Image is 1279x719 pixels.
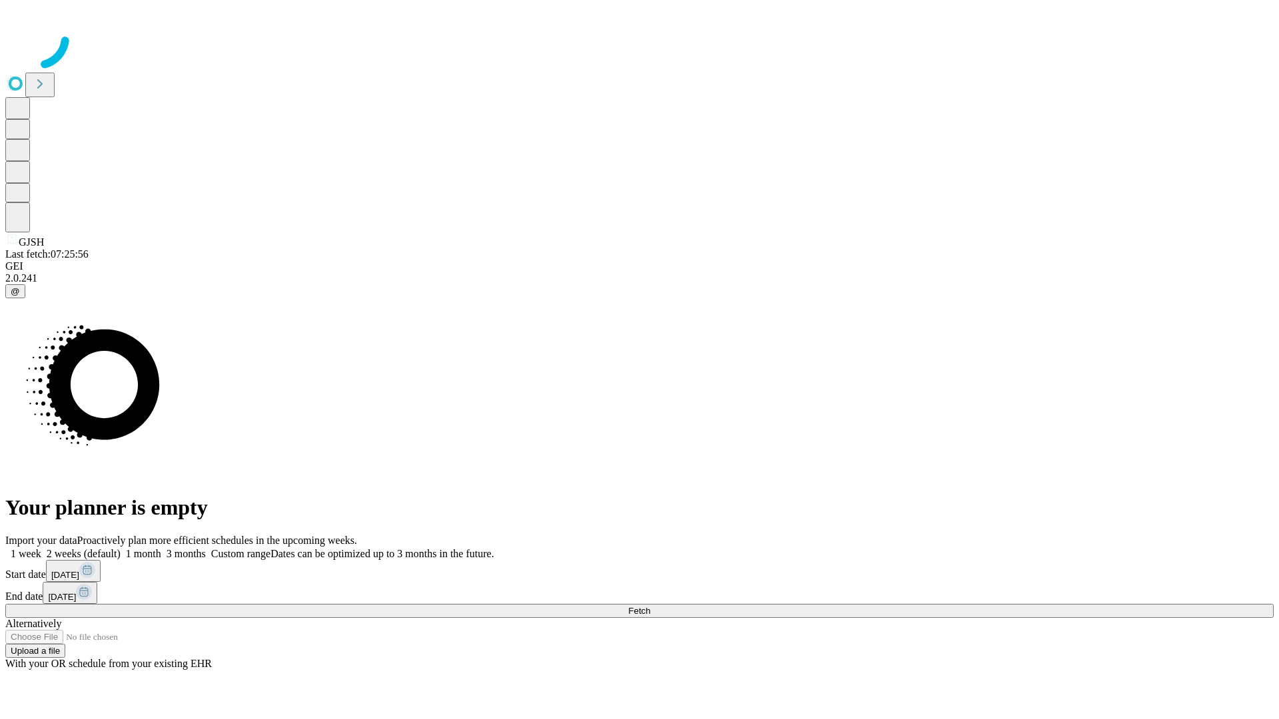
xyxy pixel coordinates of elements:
[211,548,270,559] span: Custom range
[5,260,1274,272] div: GEI
[11,286,20,296] span: @
[5,495,1274,520] h1: Your planner is empty
[5,272,1274,284] div: 2.0.241
[46,560,101,582] button: [DATE]
[5,560,1274,582] div: Start date
[126,548,161,559] span: 1 month
[5,582,1274,604] div: End date
[628,606,650,616] span: Fetch
[43,582,97,604] button: [DATE]
[270,548,494,559] span: Dates can be optimized up to 3 months in the future.
[19,236,44,248] span: GJSH
[5,284,25,298] button: @
[77,535,357,546] span: Proactively plan more efficient schedules in the upcoming weeks.
[5,658,212,669] span: With your OR schedule from your existing EHR
[48,592,76,602] span: [DATE]
[5,604,1274,618] button: Fetch
[51,570,79,580] span: [DATE]
[47,548,121,559] span: 2 weeks (default)
[5,618,61,629] span: Alternatively
[11,548,41,559] span: 1 week
[5,248,89,260] span: Last fetch: 07:25:56
[5,535,77,546] span: Import your data
[5,644,65,658] button: Upload a file
[167,548,206,559] span: 3 months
